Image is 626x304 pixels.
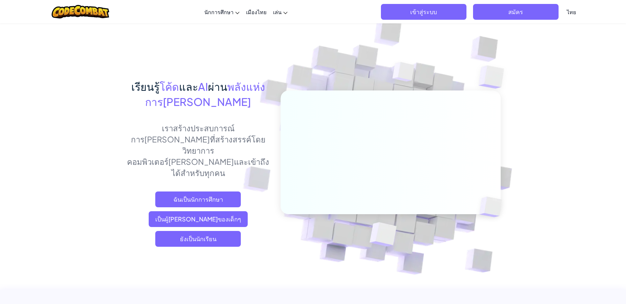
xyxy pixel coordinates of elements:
[204,9,234,15] font: นักการศึกษา
[155,215,241,223] font: เป็นผู้[PERSON_NAME]ของเด็กๆ
[468,183,517,231] img: ลูกบาศก์ทับซ้อนกัน
[201,3,243,21] a: นักการศึกษา
[149,211,248,227] a: เป็นผู้[PERSON_NAME]ของเด็กๆ
[246,9,266,15] font: เมืองไทย
[127,123,269,178] font: เราสร้างประสบการณ์การ[PERSON_NAME]ที่สร้างสรรค์โดยวิทยาการคอมพิวเตอร์[PERSON_NAME]และเข้าถึงได้สำ...
[131,80,160,93] font: เรียนรู้
[180,235,216,242] font: ยังเป็นนักเรียน
[155,191,241,207] a: ฉันเป็นนักการศึกษา
[473,4,559,20] button: สมัคร
[353,208,412,263] img: ลูกบาศก์ทับซ้อนกัน
[567,9,576,15] font: ไทย
[243,3,270,21] a: เมืองไทย
[410,8,437,15] font: เข้าสู่ระบบ
[380,49,427,98] img: ลูกบาศก์ทับซ้อนกัน
[208,80,227,93] font: ผ่าน
[179,80,198,93] font: และ
[198,80,208,93] font: AI
[173,195,223,203] font: ฉันเป็นนักการศึกษา
[563,3,579,21] a: ไทย
[160,80,179,93] font: โค้ด
[155,231,241,247] button: ยังเป็นนักเรียน
[52,5,109,18] img: โลโก้ CodeCombat
[381,4,466,20] button: เข้าสู่ระบบ
[270,3,291,21] a: เล่น
[465,49,522,105] img: ลูกบาศก์ทับซ้อนกัน
[273,9,282,15] font: เล่น
[508,8,523,15] font: สมัคร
